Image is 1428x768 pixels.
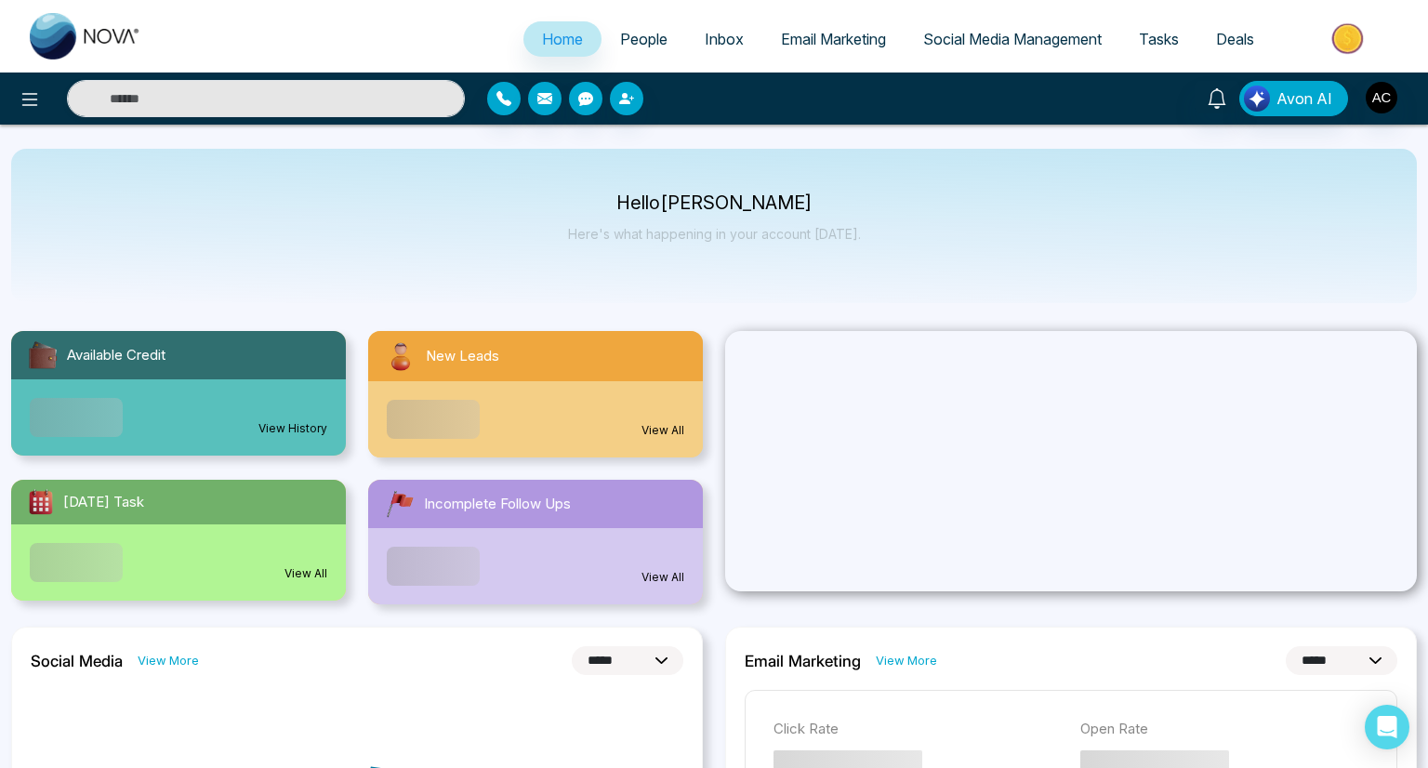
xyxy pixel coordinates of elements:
[1276,87,1332,110] span: Avon AI
[641,422,684,439] a: View All
[1282,18,1417,60] img: Market-place.gif
[1216,30,1254,48] span: Deals
[26,338,59,372] img: availableCredit.svg
[357,480,714,604] a: Incomplete Follow UpsView All
[357,331,714,457] a: New LeadsView All
[424,494,571,515] span: Incomplete Follow Ups
[138,652,199,669] a: View More
[523,21,602,57] a: Home
[258,420,327,437] a: View History
[876,652,937,669] a: View More
[1080,719,1368,740] p: Open Rate
[1139,30,1179,48] span: Tasks
[620,30,668,48] span: People
[1365,705,1409,749] div: Open Intercom Messenger
[686,21,762,57] a: Inbox
[602,21,686,57] a: People
[284,565,327,582] a: View All
[781,30,886,48] span: Email Marketing
[30,13,141,60] img: Nova CRM Logo
[383,487,416,521] img: followUps.svg
[762,21,905,57] a: Email Marketing
[1239,81,1348,116] button: Avon AI
[26,487,56,517] img: todayTask.svg
[1120,21,1197,57] a: Tasks
[568,226,861,242] p: Here's what happening in your account [DATE].
[568,195,861,211] p: Hello [PERSON_NAME]
[383,338,418,374] img: newLeads.svg
[542,30,583,48] span: Home
[67,345,165,366] span: Available Credit
[63,492,144,513] span: [DATE] Task
[641,569,684,586] a: View All
[905,21,1120,57] a: Social Media Management
[923,30,1102,48] span: Social Media Management
[1366,82,1397,113] img: User Avatar
[426,346,499,367] span: New Leads
[1244,86,1270,112] img: Lead Flow
[31,652,123,670] h2: Social Media
[1197,21,1273,57] a: Deals
[745,652,861,670] h2: Email Marketing
[773,719,1062,740] p: Click Rate
[705,30,744,48] span: Inbox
